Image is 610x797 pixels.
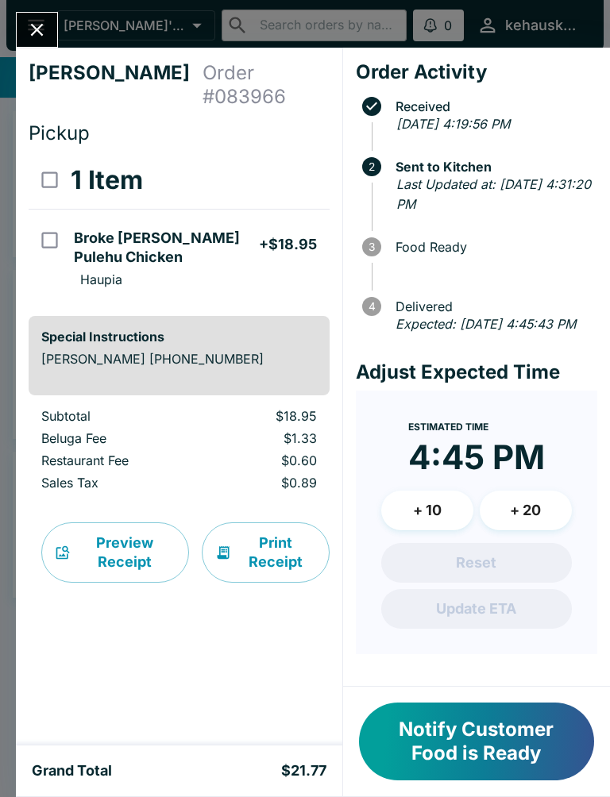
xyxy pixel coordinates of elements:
p: $0.60 [213,452,317,468]
h5: $21.77 [281,761,326,780]
h4: Order # 083966 [203,61,330,109]
button: + 20 [480,491,572,530]
button: Notify Customer Food is Ready [359,703,594,780]
span: Sent to Kitchen [388,160,597,174]
h4: Adjust Expected Time [356,360,597,384]
h5: Broke [PERSON_NAME] Pulehu Chicken [74,229,258,267]
em: Expected: [DATE] 4:45:43 PM [396,316,576,332]
h4: Order Activity [356,60,597,84]
h6: Special Instructions [41,329,317,345]
text: 4 [368,300,375,313]
h5: Grand Total [32,761,112,780]
p: $1.33 [213,430,317,446]
button: Print Receipt [202,522,330,583]
table: orders table [29,152,330,303]
button: + 10 [381,491,473,530]
p: Subtotal [41,408,187,424]
span: Pickup [29,121,90,144]
button: Preview Receipt [41,522,189,583]
h3: 1 Item [71,164,143,196]
time: 4:45 PM [408,437,545,478]
span: Estimated Time [408,421,488,433]
button: Close [17,13,57,47]
span: Received [388,99,597,114]
p: Restaurant Fee [41,452,187,468]
em: Last Updated at: [DATE] 4:31:20 PM [396,176,591,213]
span: Food Ready [388,240,597,254]
h5: + $18.95 [259,235,317,254]
p: Sales Tax [41,475,187,491]
p: $18.95 [213,408,317,424]
span: Delivered [388,299,597,314]
p: Haupia [80,271,122,287]
text: 3 [369,241,375,253]
text: 2 [369,160,375,173]
em: [DATE] 4:19:56 PM [396,116,510,132]
h4: [PERSON_NAME] [29,61,203,109]
table: orders table [29,408,330,497]
p: $0.89 [213,475,317,491]
p: [PERSON_NAME] [PHONE_NUMBER] [41,351,317,367]
p: Beluga Fee [41,430,187,446]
